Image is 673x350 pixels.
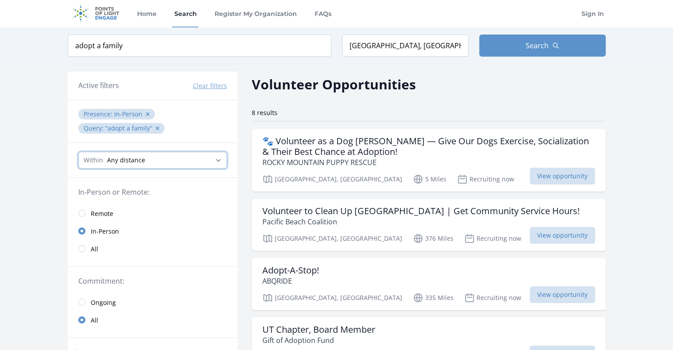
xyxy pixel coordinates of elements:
span: Presence : [84,110,114,118]
a: Remote [68,204,238,222]
p: Gift of Adoption Fund [262,335,375,346]
span: View opportunity [530,286,595,303]
p: [GEOGRAPHIC_DATA], [GEOGRAPHIC_DATA] [262,233,402,244]
h3: 🐾 Volunteer as a Dog [PERSON_NAME] — Give Our Dogs Exercise, Socialization & Their Best Chance at... [262,136,595,157]
p: Recruiting now [457,174,514,185]
h3: Active filters [78,80,119,91]
span: View opportunity [530,168,595,185]
p: 335 Miles [413,292,454,303]
span: In-Person [91,227,119,236]
span: In-Person [114,110,142,118]
p: Pacific Beach Coalition [262,216,580,227]
a: All [68,240,238,258]
a: Volunteer to Clean Up [GEOGRAPHIC_DATA] | Get Community Service Hours! Pacific Beach Coalition [G... [252,199,606,251]
p: [GEOGRAPHIC_DATA], [GEOGRAPHIC_DATA] [262,174,402,185]
p: Recruiting now [464,233,521,244]
span: Remote [91,209,113,218]
a: Ongoing [68,293,238,311]
input: Keyword [68,35,331,57]
p: [GEOGRAPHIC_DATA], [GEOGRAPHIC_DATA] [262,292,402,303]
h3: UT Chapter, Board Member [262,324,375,335]
legend: In-Person or Remote: [78,187,227,197]
q: adopt a family [105,124,152,132]
h3: Volunteer to Clean Up [GEOGRAPHIC_DATA] | Get Community Service Hours! [262,206,580,216]
h3: Adopt-A-Stop! [262,265,319,276]
a: 🐾 Volunteer as a Dog [PERSON_NAME] — Give Our Dogs Exercise, Socialization & Their Best Chance at... [252,129,606,192]
h2: Volunteer Opportunities [252,74,416,94]
span: All [91,316,98,325]
button: ✕ [145,110,150,119]
button: Clear filters [193,81,227,90]
p: 5 Miles [413,174,446,185]
button: Search [479,35,606,57]
span: All [91,245,98,254]
span: Search [526,40,549,51]
p: ABQRIDE [262,276,319,286]
p: 376 Miles [413,233,454,244]
select: Search Radius [78,152,227,169]
span: Query : [84,124,105,132]
input: Location [342,35,469,57]
a: All [68,311,238,329]
a: Adopt-A-Stop! ABQRIDE [GEOGRAPHIC_DATA], [GEOGRAPHIC_DATA] 335 Miles Recruiting now View opportunity [252,258,606,310]
a: In-Person [68,222,238,240]
p: ROCKY MOUNTAIN PUPPY RESCUE [262,157,595,168]
span: Ongoing [91,298,116,307]
legend: Commitment: [78,276,227,286]
span: 8 results [252,108,277,117]
button: ✕ [155,124,160,133]
p: Recruiting now [464,292,521,303]
span: View opportunity [530,227,595,244]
